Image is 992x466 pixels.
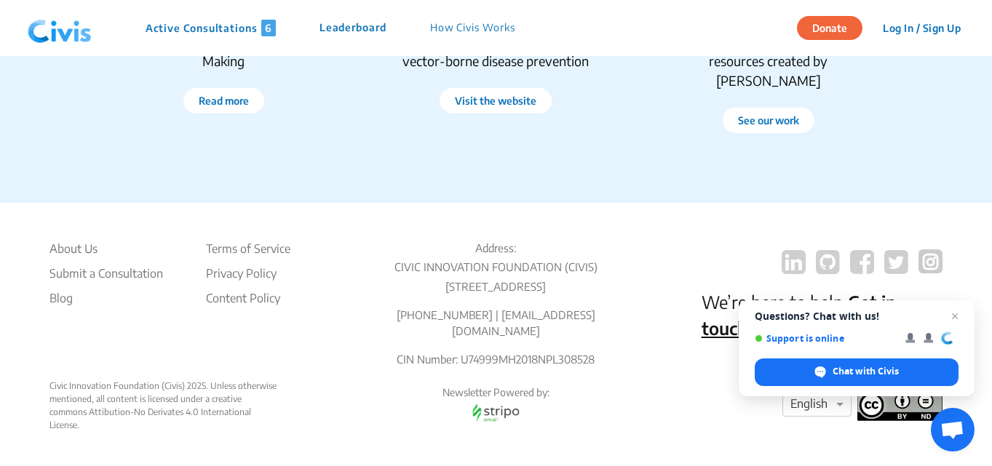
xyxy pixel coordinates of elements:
a: Read more [199,93,249,108]
a: Donate [797,20,873,34]
p: Active Consultations [146,20,276,36]
img: stripo email logo [465,400,526,425]
img: navlogo.png [22,7,98,50]
p: CIN Number: U74999MH2018NPL308528 [376,351,616,368]
li: Submit a Consultation [49,265,163,282]
li: Privacy Policy [206,265,290,282]
button: Visit the website [440,88,552,113]
div: Civic Innovation Foundation (Civis) 2025. Unless otherwise mentioned, all content is licensed und... [49,379,279,432]
li: About Us [49,240,163,257]
span: Chat with Civis [833,365,899,378]
a: Visit the website [455,93,536,108]
p: [STREET_ADDRESS] [376,278,616,295]
p: [PHONE_NUMBER] | [EMAIL_ADDRESS][DOMAIN_NAME] [376,307,616,340]
p: CIVIC INNOVATION FOUNDATION (CIVIS) [376,259,616,276]
a: Open chat [931,408,975,451]
li: Content Policy [206,289,290,307]
button: See our work [723,108,814,133]
p: Newsletter Powered by: [376,385,616,400]
p: We’re here to help. [702,289,943,341]
button: Read more [183,88,264,113]
img: footer logo [857,390,943,421]
li: Terms of Service [206,240,290,257]
p: How Civis Works [430,20,515,36]
a: Get in touch [702,291,896,339]
span: Questions? Chat with us! [755,310,959,322]
p: Leaderboard [320,20,386,36]
button: Donate [797,16,862,40]
p: Address: [376,240,616,257]
span: Chat with Civis [755,358,959,386]
span: Support is online [755,333,895,344]
span: 6 [261,20,276,36]
a: Blog [49,289,163,307]
button: Log In / Sign Up [873,17,970,39]
a: See our work [738,113,799,128]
